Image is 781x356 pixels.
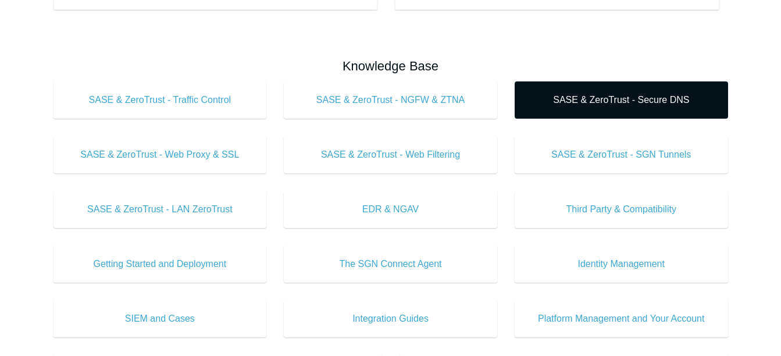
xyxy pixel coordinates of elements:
[515,81,728,119] a: SASE & ZeroTrust - Secure DNS
[301,312,480,326] span: Integration Guides
[532,202,711,216] span: Third Party & Compatibility
[301,202,480,216] span: EDR & NGAV
[532,257,711,271] span: Identity Management
[284,191,497,228] a: EDR & NGAV
[71,202,249,216] span: SASE & ZeroTrust - LAN ZeroTrust
[54,245,267,283] a: Getting Started and Deployment
[71,257,249,271] span: Getting Started and Deployment
[54,300,267,337] a: SIEM and Cases
[515,136,728,173] a: SASE & ZeroTrust - SGN Tunnels
[54,191,267,228] a: SASE & ZeroTrust - LAN ZeroTrust
[301,257,480,271] span: The SGN Connect Agent
[515,300,728,337] a: Platform Management and Your Account
[71,148,249,162] span: SASE & ZeroTrust - Web Proxy & SSL
[515,191,728,228] a: Third Party & Compatibility
[71,93,249,107] span: SASE & ZeroTrust - Traffic Control
[284,81,497,119] a: SASE & ZeroTrust - NGFW & ZTNA
[284,245,497,283] a: The SGN Connect Agent
[301,148,480,162] span: SASE & ZeroTrust - Web Filtering
[532,93,711,107] span: SASE & ZeroTrust - Secure DNS
[284,300,497,337] a: Integration Guides
[301,93,480,107] span: SASE & ZeroTrust - NGFW & ZTNA
[532,312,711,326] span: Platform Management and Your Account
[54,56,728,76] h2: Knowledge Base
[515,245,728,283] a: Identity Management
[54,136,267,173] a: SASE & ZeroTrust - Web Proxy & SSL
[71,312,249,326] span: SIEM and Cases
[284,136,497,173] a: SASE & ZeroTrust - Web Filtering
[54,81,267,119] a: SASE & ZeroTrust - Traffic Control
[532,148,711,162] span: SASE & ZeroTrust - SGN Tunnels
